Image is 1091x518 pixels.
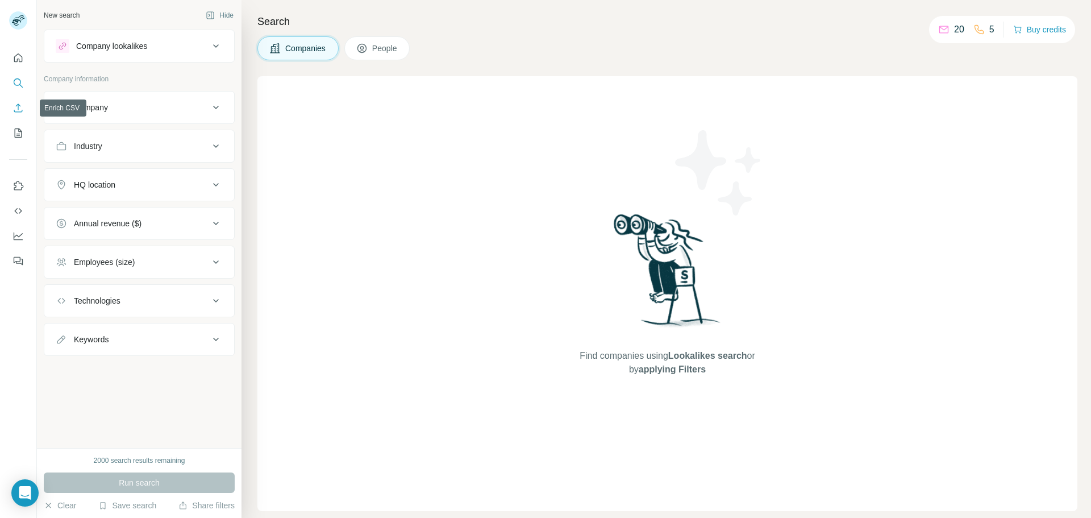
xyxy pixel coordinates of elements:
div: Employees (size) [74,256,135,268]
button: Hide [198,7,241,24]
span: Find companies using or by [576,349,758,376]
span: People [372,43,398,54]
span: applying Filters [639,364,706,374]
button: Quick start [9,48,27,68]
img: Surfe Illustration - Woman searching with binoculars [609,211,727,338]
button: Save search [98,500,156,511]
button: Annual revenue ($) [44,210,234,237]
button: Keywords [44,326,234,353]
div: Industry [74,140,102,152]
span: Companies [285,43,327,54]
button: Use Surfe on LinkedIn [9,176,27,196]
button: Company lookalikes [44,32,234,60]
span: Lookalikes search [668,351,747,360]
button: My lists [9,123,27,143]
div: 2000 search results remaining [94,455,185,466]
p: Company information [44,74,235,84]
h4: Search [257,14,1077,30]
button: Buy credits [1013,22,1066,38]
button: HQ location [44,171,234,198]
div: Keywords [74,334,109,345]
button: Industry [44,132,234,160]
p: 5 [989,23,994,36]
div: Company [74,102,108,113]
div: Open Intercom Messenger [11,479,39,507]
div: New search [44,10,80,20]
div: HQ location [74,179,115,190]
button: Dashboard [9,226,27,246]
img: Surfe Illustration - Stars [668,122,770,224]
button: Use Surfe API [9,201,27,221]
div: Annual revenue ($) [74,218,141,229]
button: Technologies [44,287,234,314]
p: 20 [954,23,964,36]
button: Share filters [178,500,235,511]
div: Company lookalikes [76,40,147,52]
button: Enrich CSV [9,98,27,118]
button: Feedback [9,251,27,271]
button: Employees (size) [44,248,234,276]
button: Search [9,73,27,93]
button: Company [44,94,234,121]
div: Technologies [74,295,120,306]
button: Clear [44,500,76,511]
